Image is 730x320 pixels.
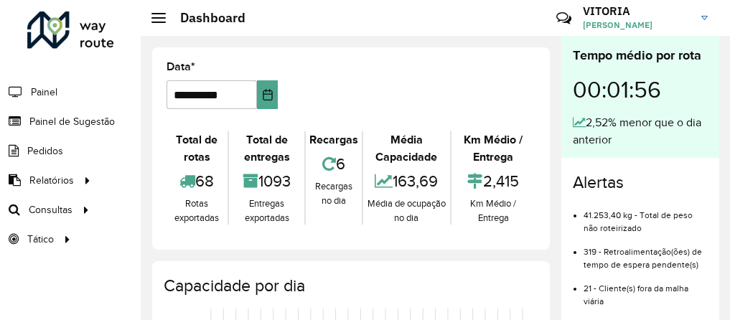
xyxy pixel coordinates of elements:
h4: Capacidade por dia [164,276,535,296]
span: Consultas [29,202,72,217]
div: Km Médio / Entrega [455,131,532,166]
span: Tático [27,232,54,247]
h3: VITORIA [583,4,691,18]
div: Tempo médio por rota [573,46,708,65]
div: Total de rotas [170,131,224,166]
label: Data [167,58,195,75]
span: Relatórios [29,173,74,188]
h4: Alertas [573,172,708,192]
div: 163,69 [367,166,446,197]
div: Km Médio / Entrega [455,197,532,225]
span: [PERSON_NAME] [583,19,691,32]
div: 68 [170,166,224,197]
span: Pedidos [27,143,63,159]
li: 319 - Retroalimentação(ões) de tempo de espera pendente(s) [584,235,708,271]
a: Contato Rápido [548,3,579,34]
div: Rotas exportadas [170,197,224,225]
div: 2,415 [455,166,532,197]
div: Entregas exportadas [233,197,301,225]
div: 00:01:56 [573,65,708,114]
div: Total de entregas [233,131,301,166]
div: 2,52% menor que o dia anterior [573,114,708,149]
div: Média de ocupação no dia [367,197,446,225]
h2: Dashboard [166,10,245,26]
span: Painel [31,85,57,100]
div: 1093 [233,166,301,197]
span: Painel de Sugestão [29,114,115,129]
div: Recargas no dia [309,179,358,207]
li: 21 - Cliente(s) fora da malha viária [584,271,708,308]
button: Choose Date [257,80,278,109]
div: 6 [309,149,358,179]
div: Recargas [309,131,358,149]
li: 41.253,40 kg - Total de peso não roteirizado [584,198,708,235]
div: Média Capacidade [367,131,446,166]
